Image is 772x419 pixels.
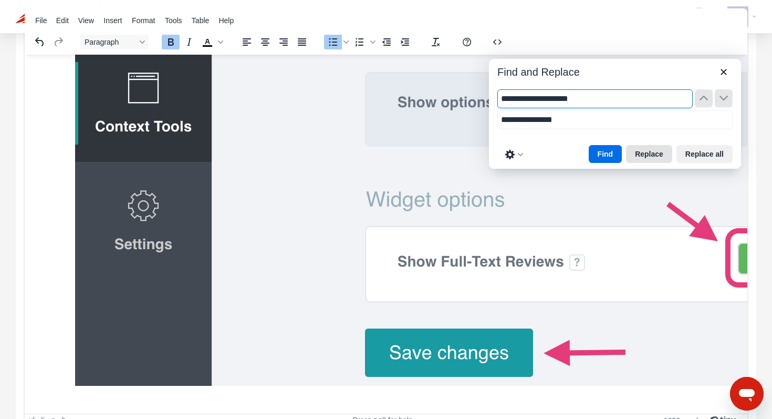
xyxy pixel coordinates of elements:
[351,35,377,49] div: Numbered list
[80,35,149,49] button: Block Paragraph
[256,35,274,49] button: Align center
[626,145,672,163] button: Replace
[293,35,311,49] button: Justify
[218,16,234,25] span: Help
[108,7,183,27] span: Help Center Translate
[458,35,476,49] button: Help
[199,35,225,49] div: Text color Black
[715,63,733,81] button: Close
[31,35,49,49] button: Undo
[589,145,622,163] button: Find
[165,16,182,25] span: Tools
[85,38,136,46] span: Paragraph
[396,35,414,49] button: Increase indent
[715,89,733,107] button: Next
[132,16,155,25] span: Format
[180,35,198,49] button: Italic
[56,16,69,25] span: Edit
[25,55,747,414] iframe: Rich Text Area
[16,9,89,24] img: Swifteq
[35,16,47,25] span: File
[162,35,180,49] button: Bold
[192,16,209,25] span: Table
[378,35,395,49] button: Decrease indent
[78,16,94,25] span: View
[730,377,764,411] iframe: Button to launch messaging window, conversation in progress
[695,89,713,107] button: Previous
[103,16,122,25] span: Insert
[502,147,527,162] button: Preferences
[49,35,67,49] button: Redo
[676,145,733,163] button: Replace all
[238,35,256,49] button: Align left
[324,35,350,49] div: Bullet list
[427,35,445,49] button: Clear formatting
[275,35,293,49] button: Align right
